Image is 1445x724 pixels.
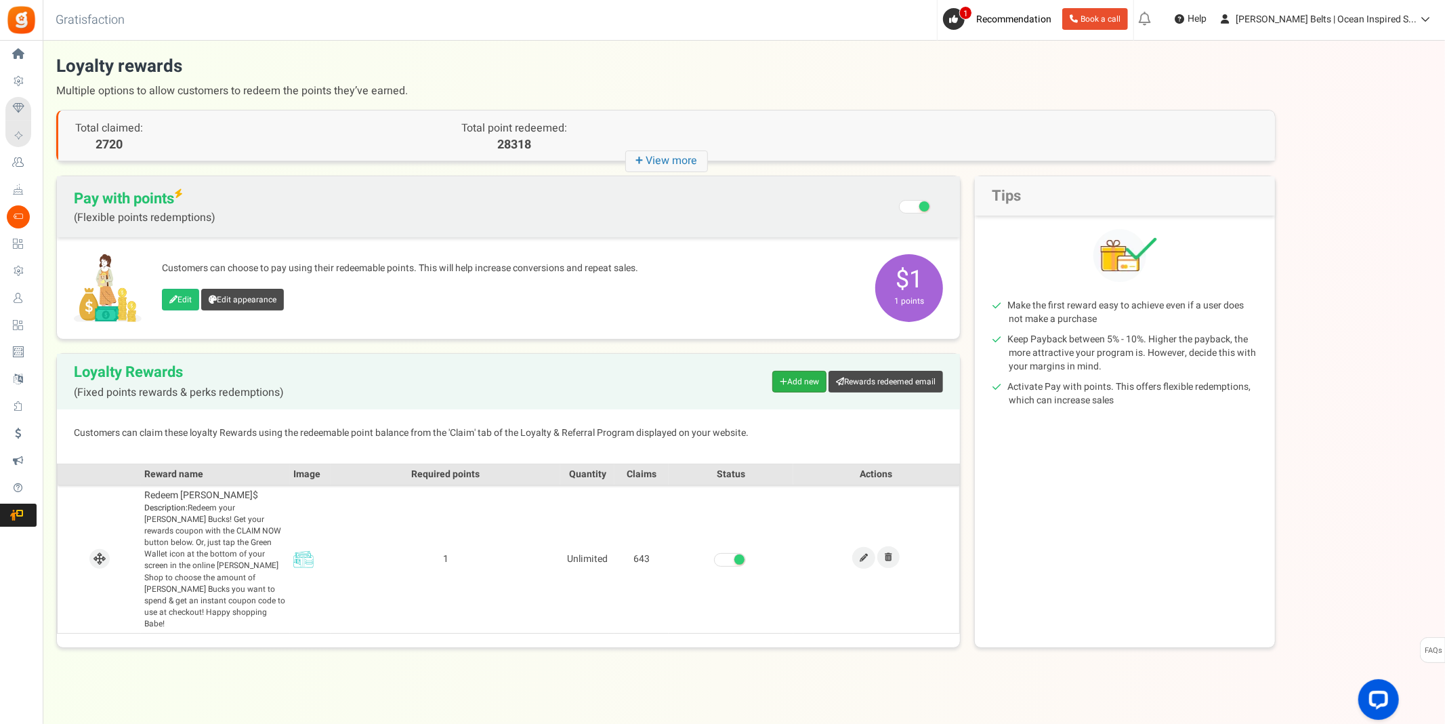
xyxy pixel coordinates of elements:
th: Required points [331,464,560,485]
span: Pay with points [74,190,215,224]
th: Image [290,464,331,485]
p: Customers can choose to pay using their redeemable points. This will help increase conversions an... [162,262,862,275]
a: 1 Recommendation [943,8,1057,30]
th: Claims [614,464,669,485]
a: Help [1169,8,1212,30]
span: Redeem your [PERSON_NAME] Bucks! Get your rewards coupon with the CLAIM NOW button below. Or, jus... [144,502,287,630]
span: FAQs [1424,638,1442,664]
th: Quantity [560,464,614,485]
span: $1 [875,254,943,322]
th: Actions [793,464,960,485]
li: Activate Pay with points. This offers flexible redemptions, which can increase sales [1009,380,1258,407]
strong: + [636,151,646,171]
img: Reward [293,549,314,569]
a: Edit [162,289,199,310]
li: Make the first reward easy to achieve even if a user does not make a purchase [1009,299,1258,326]
img: Pay with points [74,254,142,322]
td: 1 [331,485,560,634]
a: Edit appearance [201,289,284,310]
p: 28318 [362,136,667,154]
a: Book a call [1062,8,1128,30]
img: Gratisfaction [6,5,37,35]
span: (Flexible points redemptions) [74,212,215,224]
span: Total claimed: [75,120,143,136]
td: Unlimited [560,485,614,634]
th: Reward name [141,464,290,485]
th: Status [669,464,793,485]
i: View more [625,150,708,172]
h2: Loyalty Rewards [74,364,284,399]
span: 2720 [75,136,143,154]
span: [PERSON_NAME] Belts | Ocean Inspired S... [1236,12,1417,26]
span: Multiple options to allow customers to redeem the points they’ve earned. [56,79,1276,103]
a: Edit [852,547,875,569]
a: Add new [772,371,826,393]
a: Rewards redeemed email [829,371,943,393]
span: Help [1184,12,1207,26]
a: Remove [877,546,900,568]
h2: Tips [975,176,1275,216]
h1: Loyalty rewards [56,54,1276,103]
small: 1 points [879,295,940,307]
p: Customers can claim these loyalty Rewards using the redeemable point balance from the 'Claim' tab... [74,426,943,440]
td: 643 [614,485,669,634]
span: (Fixed points rewards & perks redemptions) [74,387,284,399]
span: 1 [959,6,972,20]
span: Recommendation [976,12,1051,26]
li: Keep Payback between 5% - 10%. Higher the payback, the more attractive your program is. However, ... [1009,333,1258,374]
img: Tips [1093,229,1157,282]
p: Total point redeemed: [362,121,667,136]
h3: Gratisfaction [41,7,140,34]
td: Redeem [PERSON_NAME]$ [141,485,290,634]
b: Description: [144,502,188,514]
